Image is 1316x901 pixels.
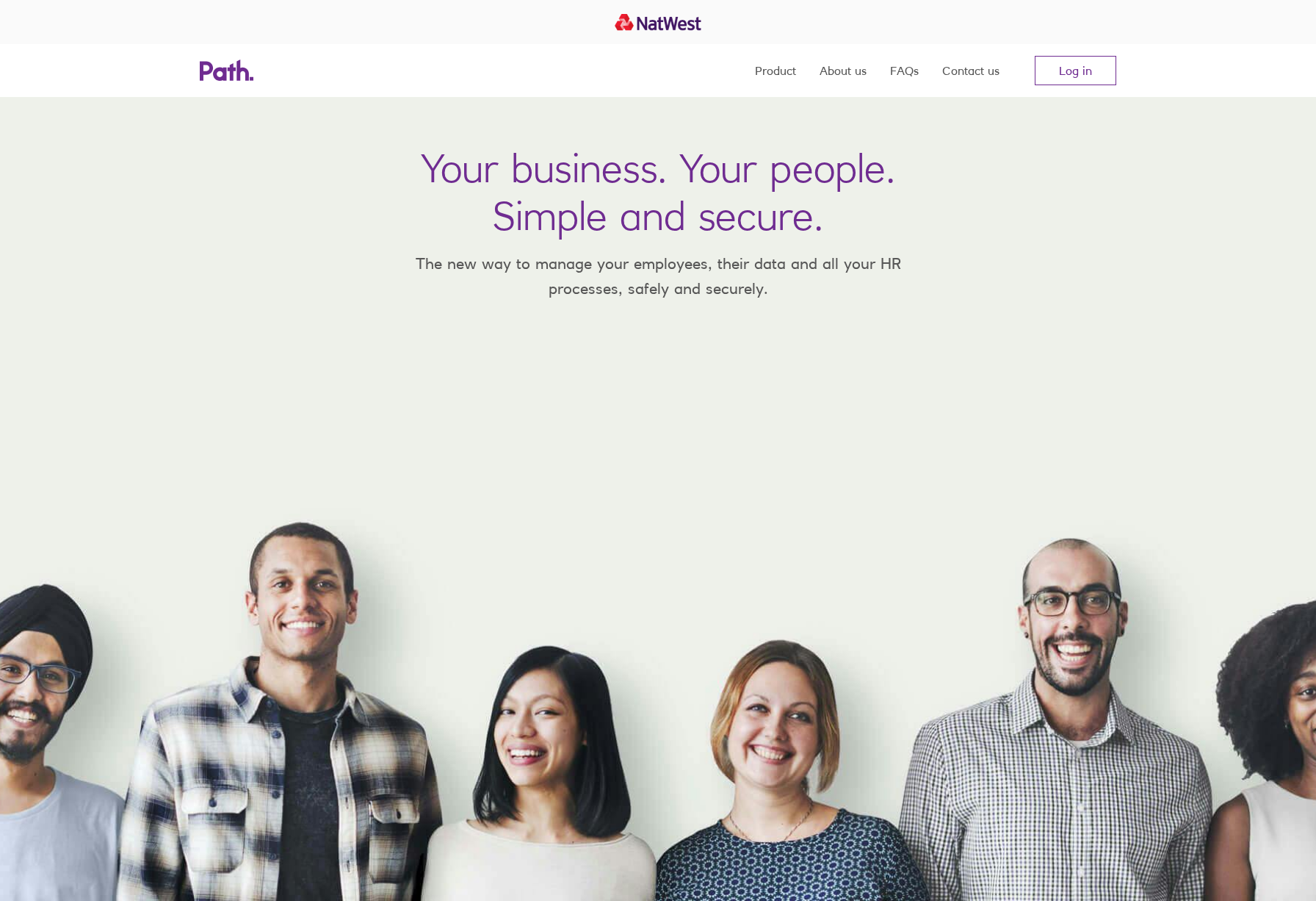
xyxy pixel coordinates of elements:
[421,144,895,240] h1: Your business. Your people. Simple and secure.
[1035,56,1116,85] a: Log in
[394,251,922,301] p: The new way to manage your employees, their data and all your HR processes, safely and securely.
[755,44,796,97] a: Product
[820,44,867,97] a: About us
[942,44,999,97] a: Contact us
[890,44,919,97] a: FAQs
